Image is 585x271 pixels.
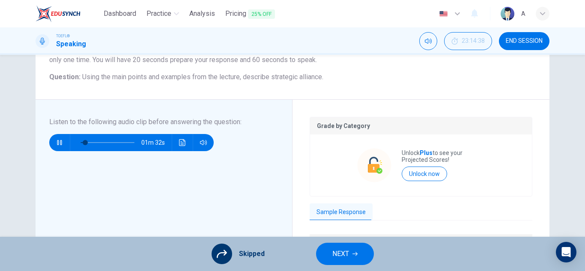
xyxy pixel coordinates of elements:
div: A [521,9,525,19]
span: Analysis [189,9,215,19]
strong: Plus [420,149,433,156]
span: 25% OFF [248,9,275,19]
h6: Listen to the following audio clip before answering the question : [49,117,268,127]
div: Mute [419,32,437,50]
button: Pricing25% OFF [222,6,278,22]
span: 01m 32s [141,134,172,151]
span: END SESSION [506,38,543,45]
img: Profile picture [501,7,514,21]
h6: Question : [49,72,536,82]
div: Open Intercom Messenger [556,242,576,262]
span: Skipped [239,249,265,259]
div: Hide [444,32,492,50]
span: TOEFL® [56,33,70,39]
p: Grade by Category [317,122,525,129]
button: Sample Response [310,203,373,221]
button: Dashboard [100,6,140,21]
button: 23:14:38 [444,32,492,50]
button: Practice [143,6,182,21]
a: EduSynch logo [36,5,100,22]
span: Dashboard [104,9,136,19]
span: NEXT [332,248,349,260]
img: EduSynch logo [36,5,81,22]
a: Dashboard [100,6,140,22]
span: 23:14:38 [462,38,485,45]
a: Analysis [186,6,218,22]
div: basic tabs example [310,203,532,221]
button: END SESSION [499,32,549,50]
h1: Speaking [56,39,86,49]
button: Click to see the audio transcription [176,134,189,151]
img: en [438,11,449,17]
span: Using the main points and examples from the lecture, describe strategic alliance. [82,73,323,81]
button: Analysis [186,6,218,21]
button: Unlock now [402,167,447,181]
p: Unlock to see your Projected Scores! [402,149,485,163]
span: Practice [146,9,171,19]
button: NEXT [316,243,374,265]
span: Pricing [225,9,275,19]
h6: Directions : [49,45,536,65]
